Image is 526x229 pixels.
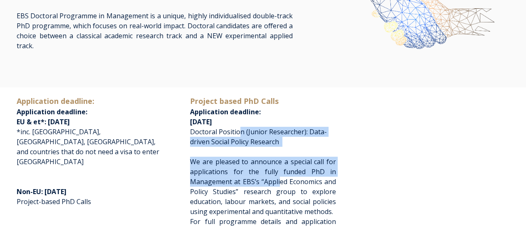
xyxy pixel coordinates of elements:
[17,96,94,106] span: Application deadline:
[190,96,279,106] span: Project based PhD Calls
[190,157,336,216] span: We are pleased to announce a special call for applications for the fully funded PhD in Management...
[17,96,163,167] p: *inc. [GEOGRAPHIC_DATA], [GEOGRAPHIC_DATA], [GEOGRAPHIC_DATA], and countries that do not need a v...
[17,107,87,116] span: Application deadline:
[17,177,163,217] p: Project-based PhD Calls
[190,127,327,146] span: Doctoral Position (Junior Researcher): Data-driven Social Policy Research
[17,11,293,51] p: EBS Doctoral Programme in Management is a unique, highly individualised double-track PhD programm...
[17,117,70,126] span: EU & et*: [DATE]
[17,187,67,196] span: Non-EU: [DATE]
[190,97,279,116] span: Application deadline:
[190,117,212,126] span: [DATE]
